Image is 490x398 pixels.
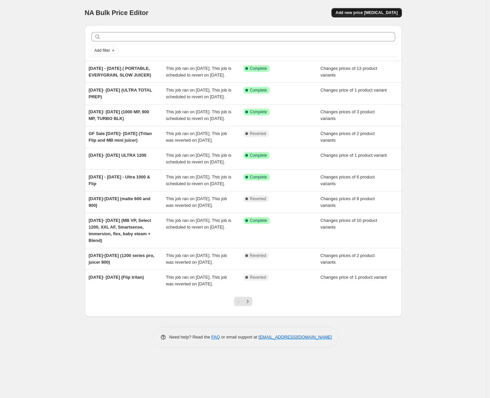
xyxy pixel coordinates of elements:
span: This job ran on [DATE]. This job was reverted on [DATE]. [166,275,227,286]
span: This job ran on [DATE]. This job is scheduled to revert on [DATE]. [166,109,231,121]
span: Complete [250,153,267,158]
span: This job ran on [DATE]. This job is scheduled to revert on [DATE]. [166,174,231,186]
span: Reverted [250,253,266,258]
span: NA Bulk Price Editor [85,9,149,16]
span: GF Sale [DATE]- [DATE] (Tritan Flip and MB mini juicer) [89,131,152,143]
span: This job ran on [DATE]. This job was reverted on [DATE]. [166,131,227,143]
span: Reverted [250,196,266,202]
span: This job ran on [DATE]. This job was reverted on [DATE]. [166,253,227,265]
span: Changes prices of 8 product variants [320,196,375,208]
span: Complete [250,66,267,71]
span: Changes price of 1 product variant [320,275,387,280]
span: [DATE]- [DATE] (1000 MP, 900 MP, TURBO BLK) [89,109,149,121]
span: Reverted [250,275,266,280]
span: Reverted [250,131,266,136]
span: This job ran on [DATE]. This job was reverted on [DATE]. [166,196,227,208]
span: Changes price of 1 product variant [320,88,387,93]
button: Next [243,297,252,306]
button: Add filter [91,46,118,54]
span: Changes price of 1 product variant [320,153,387,158]
span: Changes prices of 6 product variants [320,174,375,186]
span: or email support at [220,335,258,340]
span: [DATE] - [DATE] ( PORTABLE, EVERYGRAIN, SLOW JUICER) [89,66,151,78]
span: This job ran on [DATE]. This job is scheduled to revert on [DATE]. [166,218,231,230]
span: Complete [250,109,267,115]
span: Add filter [94,48,110,53]
span: Complete [250,174,267,180]
button: Add new price [MEDICAL_DATA] [331,8,402,17]
span: [DATE]- [DATE] (Flip tritan) [89,275,144,280]
span: Complete [250,88,267,93]
span: [DATE]- [DATE] ULTRA 1200 [89,153,147,158]
a: [EMAIL_ADDRESS][DOMAIN_NAME] [258,335,332,340]
span: [DATE] - [DATE] - Ultra 1000 & Flip [89,174,150,186]
a: FAQ [211,335,220,340]
span: Add new price [MEDICAL_DATA] [335,10,398,15]
span: This job ran on [DATE]. This job is scheduled to revert on [DATE]. [166,153,231,164]
span: Changes prices of 2 product variants [320,253,375,265]
span: Need help? Read the [169,335,212,340]
span: Changes prices of 13 product variants [320,66,377,78]
span: Complete [250,218,267,223]
span: [DATE]-[DATE] (matte 600 and 900) [89,196,151,208]
span: [DATE]- [DATE] (ULTRA TOTAL PREP) [89,88,152,99]
span: [DATE]-[DATE] (1200 series pro, juicer 800) [89,253,155,265]
span: Changes prices of 10 product variants [320,218,377,230]
nav: Pagination [234,297,252,306]
span: Changes prices of 2 product variants [320,131,375,143]
span: This job ran on [DATE]. This job is scheduled to revert on [DATE]. [166,66,231,78]
span: [DATE]- [DATE] (MB VP, Select 1200, XXL AF, Smartsense, immersion, flex, baby steam + Blend) [89,218,151,243]
span: Changes prices of 3 product variants [320,109,375,121]
span: This job ran on [DATE]. This job is scheduled to revert on [DATE]. [166,88,231,99]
